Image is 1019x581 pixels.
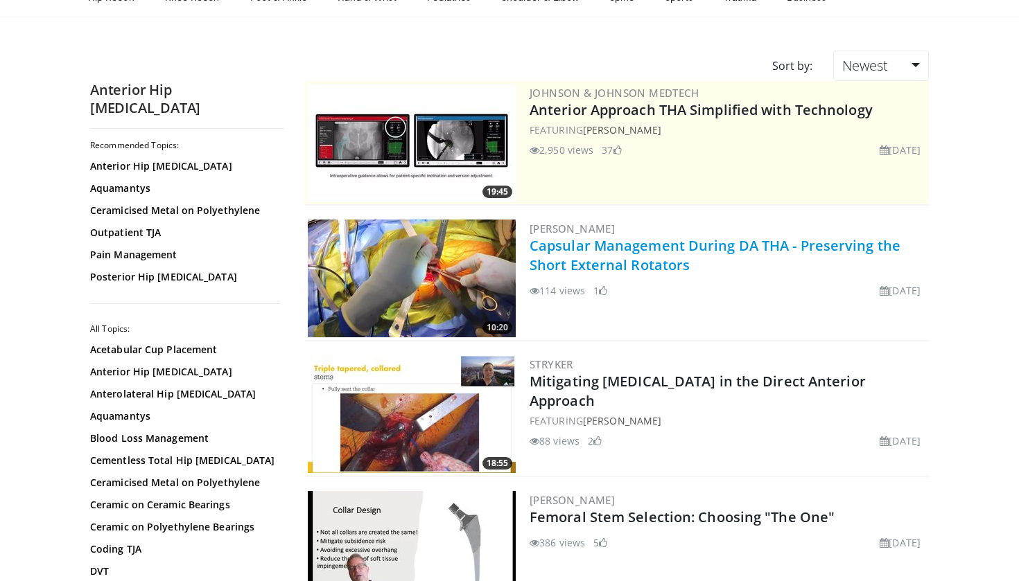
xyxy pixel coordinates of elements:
li: 5 [593,535,607,550]
span: Newest [842,56,888,75]
a: Stryker [530,357,573,371]
li: [DATE] [880,433,921,448]
li: [DATE] [880,143,921,157]
li: 37 [602,143,621,157]
a: [PERSON_NAME] [530,222,615,235]
a: Ceramic on Ceramic Bearings [90,498,277,512]
a: Ceramicised Metal on Polyethylene [90,476,277,490]
a: Anterior Hip [MEDICAL_DATA] [90,159,277,173]
div: FEATURING [530,123,926,137]
a: Anterior Hip [MEDICAL_DATA] [90,365,277,379]
img: 83d3b5cf-8293-489a-b6f6-96a1f50195cc.300x170_q85_crop-smart_upscale.jpg [308,220,516,337]
a: Anterolateral Hip [MEDICAL_DATA] [90,387,277,401]
a: Posterior Hip [MEDICAL_DATA] [90,270,277,284]
span: 10:20 [482,321,512,334]
h2: All Topics: [90,323,281,334]
li: 2,950 views [530,143,593,157]
a: Aquamantys [90,409,277,423]
a: Ceramic on Polyethylene Bearings [90,520,277,534]
li: 386 views [530,535,585,550]
span: 19:45 [482,186,512,198]
a: Blood Loss Management [90,431,277,445]
li: 114 views [530,283,585,298]
span: 18:55 [482,457,512,470]
a: 10:20 [308,220,516,337]
li: 2 [588,433,602,448]
h2: Recommended Topics: [90,140,281,151]
a: Outpatient TJA [90,226,277,240]
li: 88 views [530,433,580,448]
a: Anterior Approach THA Simplified with Technology [530,100,873,119]
li: 1 [593,283,607,298]
a: Aquamantys [90,181,277,195]
img: 6b74bb2b-472e-4d3e-b866-15df13bf8239.300x170_q85_crop-smart_upscale.jpg [308,355,516,473]
a: Acetabular Cup Placement [90,343,277,357]
a: 19:45 [308,84,516,202]
img: 06bb1c17-1231-4454-8f12-6191b0b3b81a.300x170_q85_crop-smart_upscale.jpg [308,84,516,202]
div: Sort by: [762,51,823,81]
a: DVT [90,564,277,578]
a: Cementless Total Hip [MEDICAL_DATA] [90,454,277,467]
a: Ceramicised Metal on Polyethylene [90,204,277,217]
h2: Anterior Hip [MEDICAL_DATA] [90,81,284,117]
a: Capsular Management During DA THA - Preserving the Short External Rotators [530,236,900,274]
a: 18:55 [308,355,516,473]
a: Mitigating [MEDICAL_DATA] in the Direct Anterior Approach [530,372,866,410]
a: [PERSON_NAME] [530,493,615,507]
div: FEATURING [530,413,926,428]
li: [DATE] [880,283,921,298]
a: [PERSON_NAME] [583,123,661,136]
a: Pain Management [90,248,277,262]
a: Johnson & Johnson MedTech [530,86,699,100]
a: [PERSON_NAME] [583,414,661,427]
a: Coding TJA [90,542,277,556]
a: Femoral Stem Selection: Choosing "The One" [530,508,835,526]
a: Newest [833,51,929,81]
li: [DATE] [880,535,921,550]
